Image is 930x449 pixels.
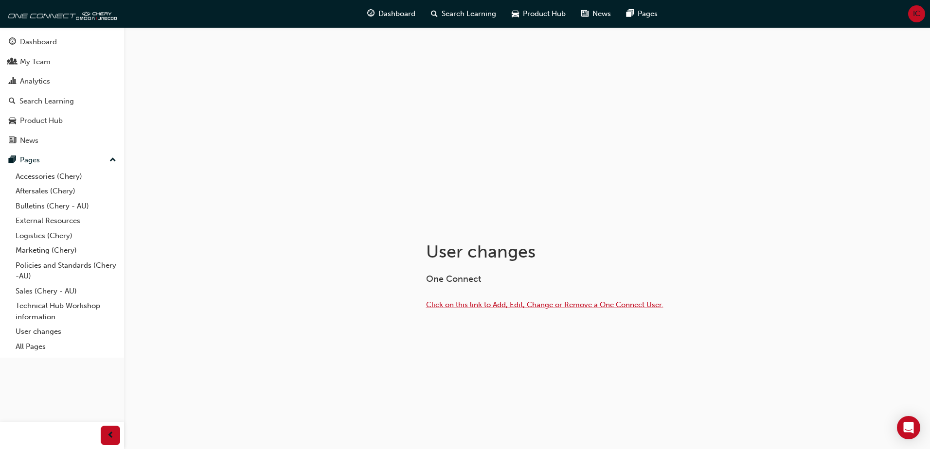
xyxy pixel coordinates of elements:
[20,155,40,166] div: Pages
[4,31,120,151] button: DashboardMy TeamAnalyticsSearch LearningProduct HubNews
[431,8,438,20] span: search-icon
[4,33,120,51] a: Dashboard
[4,151,120,169] button: Pages
[913,8,920,19] span: IC
[426,241,745,262] h1: User changes
[12,339,120,354] a: All Pages
[9,117,16,125] span: car-icon
[9,38,16,47] span: guage-icon
[626,8,634,20] span: pages-icon
[4,92,120,110] a: Search Learning
[19,96,74,107] div: Search Learning
[20,135,38,146] div: News
[638,8,658,19] span: Pages
[523,8,566,19] span: Product Hub
[20,76,50,87] div: Analytics
[12,213,120,228] a: External Resources
[12,228,120,243] a: Logistics (Chery)
[426,274,481,284] span: One Connect
[9,58,16,67] span: people-icon
[442,8,496,19] span: Search Learning
[592,8,611,19] span: News
[12,284,120,299] a: Sales (Chery - AU)
[4,132,120,150] a: News
[4,72,120,90] a: Analytics
[12,243,120,258] a: Marketing (Chery)
[581,8,589,20] span: news-icon
[4,53,120,71] a: My Team
[12,169,120,184] a: Accessories (Chery)
[12,258,120,284] a: Policies and Standards (Chery -AU)
[619,4,665,24] a: pages-iconPages
[359,4,423,24] a: guage-iconDashboard
[9,156,16,165] span: pages-icon
[12,199,120,214] a: Bulletins (Chery - AU)
[897,416,920,439] div: Open Intercom Messenger
[12,324,120,339] a: User changes
[378,8,415,19] span: Dashboard
[573,4,619,24] a: news-iconNews
[9,77,16,86] span: chart-icon
[504,4,573,24] a: car-iconProduct Hub
[4,112,120,130] a: Product Hub
[423,4,504,24] a: search-iconSearch Learning
[107,430,114,442] span: prev-icon
[20,36,57,48] div: Dashboard
[20,56,51,68] div: My Team
[5,4,117,23] img: oneconnect
[109,154,116,167] span: up-icon
[426,300,663,309] a: Click on this link to Add, Edit, Change or Remove a One Connect User.
[12,298,120,324] a: Technical Hub Workshop information
[512,8,519,20] span: car-icon
[367,8,375,20] span: guage-icon
[20,115,63,126] div: Product Hub
[12,184,120,199] a: Aftersales (Chery)
[9,137,16,145] span: news-icon
[908,5,925,22] button: IC
[9,97,16,106] span: search-icon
